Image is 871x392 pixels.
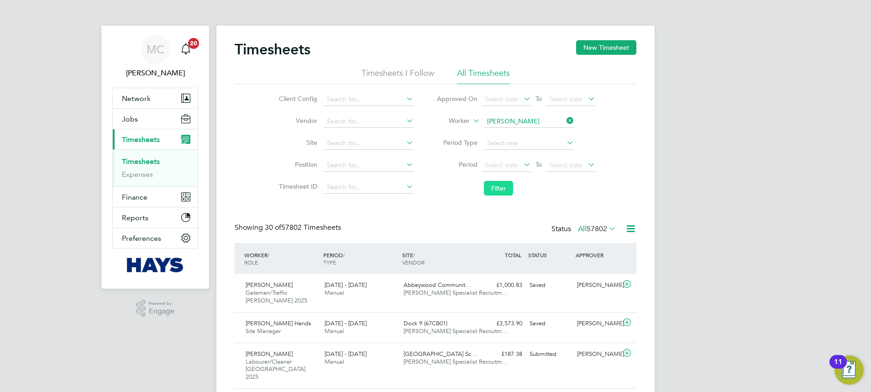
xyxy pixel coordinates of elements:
span: Select date [485,95,518,103]
span: [GEOGRAPHIC_DATA] Sc… [404,350,477,358]
span: To [533,159,545,170]
label: Vendor [276,117,317,125]
button: Open Resource Center, 11 new notifications [834,355,864,385]
span: [PERSON_NAME] [246,350,293,358]
a: Expenses [122,170,153,179]
span: [DATE] - [DATE] [325,319,367,327]
span: / [268,251,269,259]
input: Search for... [324,159,414,172]
button: Timesheets [113,129,198,149]
label: Timesheet ID [276,182,317,191]
span: [PERSON_NAME] Specialist Recruitm… [404,327,508,335]
div: [PERSON_NAME] [573,316,621,331]
div: Saved [526,278,573,293]
div: 11 [834,362,842,374]
div: APPROVER [573,247,621,263]
span: Preferences [122,234,161,243]
h2: Timesheets [235,40,310,58]
label: Period [436,160,477,169]
span: Reports [122,213,148,222]
span: [PERSON_NAME] Specialist Recruitm… [404,289,508,297]
div: Saved [526,316,573,331]
div: Showing [235,223,343,233]
div: [PERSON_NAME] [573,278,621,293]
nav: Main navigation [101,26,209,289]
span: Engage [149,307,174,315]
span: Labourer/Cleaner [GEOGRAPHIC_DATA] 2025 [246,358,305,381]
span: TYPE [323,259,336,266]
div: SITE [400,247,479,270]
span: Manual [325,358,344,366]
span: VENDOR [402,259,425,266]
div: WORKER [242,247,321,270]
label: All [578,224,616,233]
span: / [343,251,345,259]
span: [DATE] - [DATE] [325,350,367,358]
div: £187.38 [478,347,526,362]
input: Search for... [324,115,414,128]
span: [PERSON_NAME] Hands [246,319,311,327]
span: Select date [485,161,518,169]
a: Go to home page [112,258,198,272]
span: Gateman/Traffic [PERSON_NAME] 2025 [246,289,307,304]
li: All Timesheets [457,68,510,84]
div: Timesheets [113,149,198,186]
img: hays-logo-retina.png [127,258,184,272]
a: 20 [177,35,195,64]
label: Site [276,138,317,147]
span: Timesheets [122,135,160,144]
span: Abbeywood Communit… [404,281,471,289]
input: Search for... [324,137,414,150]
label: Worker [429,117,470,126]
div: STATUS [526,247,573,263]
a: MC[PERSON_NAME] [112,35,198,79]
div: £3,573.90 [478,316,526,331]
span: Manual [325,327,344,335]
span: ROLE [244,259,258,266]
button: Jobs [113,109,198,129]
span: TOTAL [505,251,521,259]
a: Powered byEngage [136,300,175,317]
div: Status [551,223,618,236]
span: To [533,93,545,105]
button: Finance [113,187,198,207]
label: Client Config [276,95,317,103]
button: Preferences [113,228,198,248]
span: [PERSON_NAME] Specialist Recruitm… [404,358,508,366]
li: Timesheets I Follow [362,68,434,84]
span: / [413,251,415,259]
span: Powered by [149,300,174,307]
input: Search for... [484,115,574,128]
span: Select date [550,95,582,103]
button: New Timesheet [576,40,636,55]
div: Submitted [526,347,573,362]
button: Reports [113,207,198,228]
div: PERIOD [321,247,400,270]
div: [PERSON_NAME] [573,347,621,362]
span: [PERSON_NAME] [246,281,293,289]
label: Period Type [436,138,477,147]
span: Select date [550,161,582,169]
span: Finance [122,193,147,201]
span: Jobs [122,115,138,123]
span: 30 of [265,223,281,232]
label: Position [276,160,317,169]
span: Meg Castleton [112,68,198,79]
span: 20 [188,38,199,49]
div: £1,000.83 [478,278,526,293]
label: Approved On [436,95,477,103]
input: Select one [484,137,574,150]
span: [DATE] - [DATE] [325,281,367,289]
span: 57802 [587,224,607,233]
span: Site Manager [246,327,281,335]
input: Search for... [324,93,414,106]
a: Timesheets [122,157,160,166]
input: Search for... [324,181,414,194]
span: MC [147,43,164,55]
span: Dock 9 (67CB01) [404,319,447,327]
span: 57802 Timesheets [265,223,341,232]
span: Network [122,94,151,103]
span: Manual [325,289,344,297]
button: Filter [484,181,513,196]
button: Network [113,88,198,108]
